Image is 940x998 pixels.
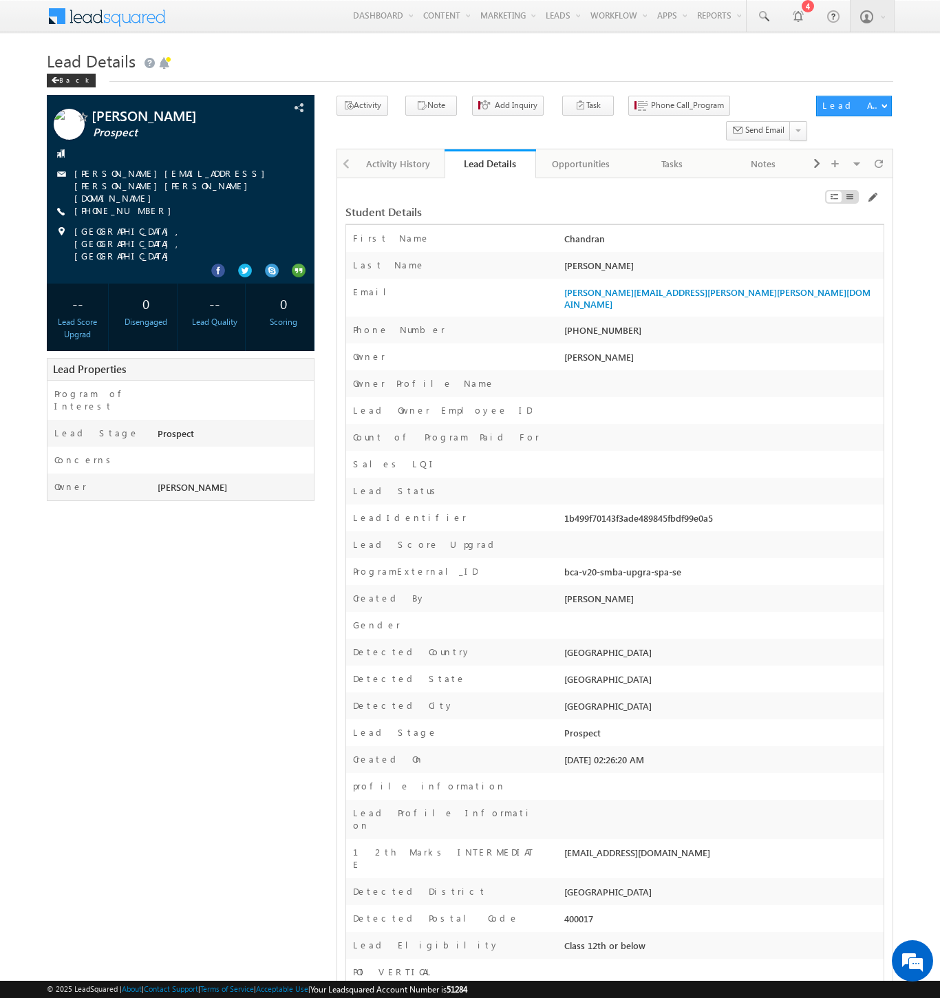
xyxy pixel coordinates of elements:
[54,454,116,466] label: Concerns
[256,984,308,993] a: Acceptable Use
[561,259,884,278] div: [PERSON_NAME]
[47,73,103,85] a: Back
[561,726,884,745] div: Prospect
[564,286,870,310] a: [PERSON_NAME][EMAIL_ADDRESS][PERSON_NAME][PERSON_NAME][DOMAIN_NAME]
[353,323,445,336] label: Phone Number
[256,316,310,328] div: Scoring
[561,939,884,958] div: Class 12th or below
[495,99,537,112] span: Add Inquiry
[18,127,251,412] textarea: Type your message and hit 'Enter'
[144,984,198,993] a: Contact Support
[256,290,310,316] div: 0
[154,427,314,446] div: Prospect
[50,316,105,341] div: Lead Score Upgrad
[561,232,884,251] div: Chandran
[405,96,457,116] button: Note
[561,646,884,665] div: [GEOGRAPHIC_DATA]
[353,619,400,631] label: Gender
[353,259,425,271] label: Last Name
[353,646,471,658] label: Detected Country
[561,672,884,692] div: [GEOGRAPHIC_DATA]
[353,565,478,577] label: ProgramExternal_ID
[816,96,892,116] button: Lead Actions
[353,807,540,831] label: Lead Profile Information
[353,485,440,497] label: Lead Status
[337,96,388,116] button: Activity
[74,204,178,218] span: [PHONE_NUMBER]
[47,74,96,87] div: Back
[628,96,730,116] button: Phone Call_Program
[561,846,884,865] div: [EMAIL_ADDRESS][DOMAIN_NAME]
[447,984,467,995] span: 51284
[353,966,434,978] label: POI VERTICAL
[726,121,791,141] button: Send Email
[353,350,385,363] label: Owner
[310,984,467,995] span: Your Leadsquared Account Number is
[353,286,397,298] label: Email
[54,109,85,145] img: Profile photo
[353,672,466,685] label: Detected State
[561,565,884,584] div: bca-v20-smba-upgra-spa-se
[354,149,445,178] a: Activity History
[561,323,884,343] div: [PHONE_NUMBER]
[119,316,173,328] div: Disengaged
[718,149,809,178] a: Notes
[353,592,426,604] label: Created By
[822,99,881,112] div: Lead Actions
[353,912,519,924] label: Detected Postal Code
[122,984,142,993] a: About
[54,387,144,412] label: Program of Interest
[50,290,105,316] div: --
[562,96,614,116] button: Task
[536,149,627,178] a: Opportunities
[651,99,724,112] span: Phone Call_Program
[74,167,272,204] a: [PERSON_NAME][EMAIL_ADDRESS][PERSON_NAME][PERSON_NAME][DOMAIN_NAME]
[353,699,454,712] label: Detected City
[353,458,437,470] label: Sales LQI
[353,939,500,951] label: Lead Eligibility
[54,427,139,439] label: Lead Stage
[729,156,796,172] div: Notes
[353,780,506,792] label: profile information
[564,351,634,363] span: [PERSON_NAME]
[561,753,884,772] div: [DATE] 02:26:20 AM
[547,156,615,172] div: Opportunities
[561,885,884,904] div: [GEOGRAPHIC_DATA]
[353,431,540,443] label: Count of Program Paid For
[353,726,438,739] label: Lead Stage
[561,912,884,931] div: 400017
[353,232,430,244] label: First Name
[47,983,467,996] span: © 2025 LeadSquared | | | | |
[23,72,58,90] img: d_60004797649_company_0_60004797649
[53,362,126,376] span: Lead Properties
[561,699,884,719] div: [GEOGRAPHIC_DATA]
[353,377,495,390] label: Owner Profile Name
[455,157,525,170] div: Lead Details
[627,149,718,178] a: Tasks
[638,156,705,172] div: Tasks
[365,156,432,172] div: Activity History
[74,225,290,262] span: [GEOGRAPHIC_DATA], [GEOGRAPHIC_DATA], [GEOGRAPHIC_DATA]
[472,96,544,116] button: Add Inquiry
[200,984,254,993] a: Terms of Service
[353,538,499,551] label: Lead Score Upgrad
[47,50,136,72] span: Lead Details
[93,126,258,140] span: Prospect
[226,7,259,40] div: Minimize live chat window
[188,290,242,316] div: --
[745,124,784,136] span: Send Email
[353,885,487,898] label: Detected District
[353,404,532,416] label: Lead Owner Employee ID
[345,206,700,218] div: Student Details
[72,72,231,90] div: Chat with us now
[92,109,257,123] span: [PERSON_NAME]
[187,424,250,443] em: Start Chat
[158,481,227,493] span: [PERSON_NAME]
[119,290,173,316] div: 0
[54,480,87,493] label: Owner
[353,511,467,524] label: LeadIdentifier
[561,592,884,611] div: [PERSON_NAME]
[188,316,242,328] div: Lead Quality
[353,753,424,765] label: Created On
[445,149,535,178] a: Lead Details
